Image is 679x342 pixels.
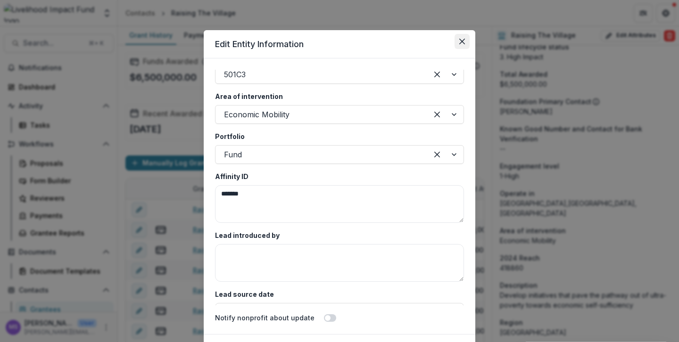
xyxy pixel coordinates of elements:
label: Affinity ID [215,171,458,181]
div: Clear selected options [430,67,445,82]
label: Area of intervention [215,91,458,101]
label: Portfolio [215,131,458,141]
div: Clear selected options [430,147,445,162]
header: Edit Entity Information [204,30,475,58]
label: Notify nonprofit about update [215,313,315,323]
button: Close [455,34,470,49]
label: Lead source date [215,289,458,299]
div: Clear selected options [430,107,445,122]
label: Lead introduced by [215,230,458,240]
